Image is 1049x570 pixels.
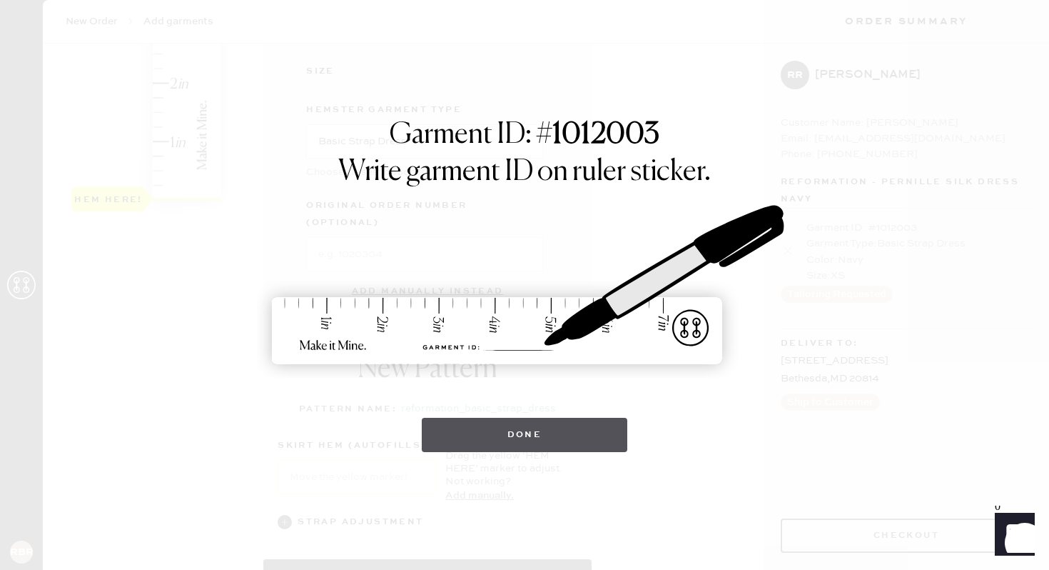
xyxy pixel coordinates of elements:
[338,155,711,189] h1: Write garment ID on ruler sticker.
[552,121,659,149] strong: 1012003
[422,418,628,452] button: Done
[390,118,659,155] h1: Garment ID: #
[257,168,792,404] img: ruler-sticker-sharpie.svg
[981,506,1043,567] iframe: Front Chat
